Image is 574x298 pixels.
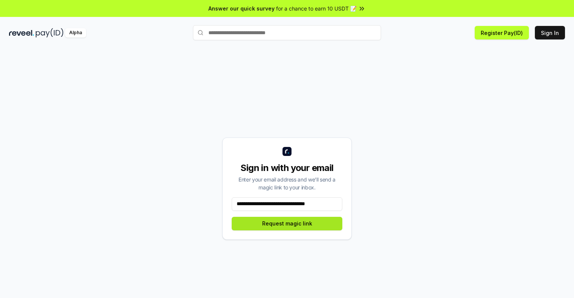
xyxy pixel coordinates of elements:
button: Sign In [535,26,565,39]
img: logo_small [282,147,292,156]
button: Request magic link [232,217,342,230]
span: for a chance to earn 10 USDT 📝 [276,5,357,12]
div: Sign in with your email [232,162,342,174]
span: Answer our quick survey [208,5,275,12]
img: reveel_dark [9,28,34,38]
div: Alpha [65,28,86,38]
button: Register Pay(ID) [475,26,529,39]
div: Enter your email address and we’ll send a magic link to your inbox. [232,175,342,191]
img: pay_id [36,28,64,38]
